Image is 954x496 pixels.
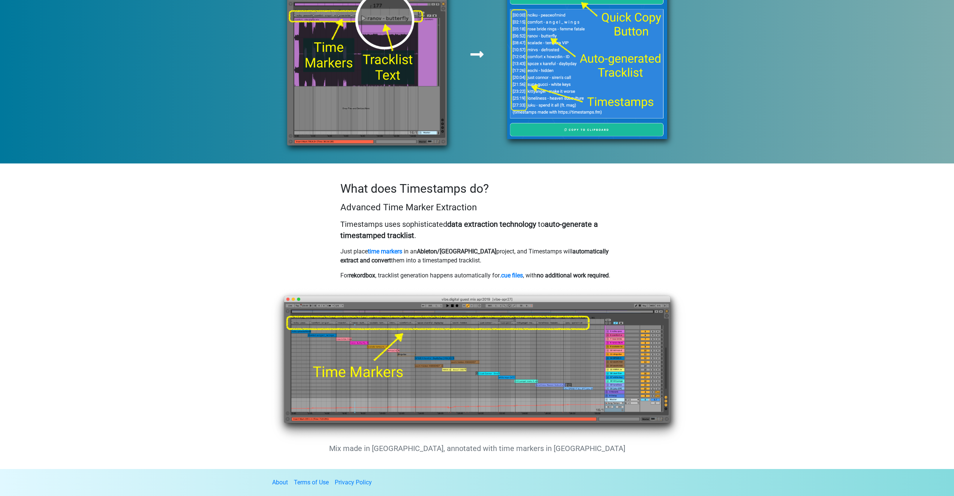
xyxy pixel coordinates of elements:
p: For , tracklist generation happens automatically for , with . [340,271,614,280]
a: .cue files [500,272,523,279]
h2: What does Timestamps do? [340,181,614,196]
strong: Ableton/[GEOGRAPHIC_DATA] [417,248,496,255]
a: time markers [368,248,402,255]
strong: no additional work required [537,272,609,279]
p: Mix made in [GEOGRAPHIC_DATA], annotated with time markers in [GEOGRAPHIC_DATA] [269,443,685,454]
a: About [272,479,288,486]
p: Timestamps uses sophisticated to . [340,219,614,241]
strong: rekordbox [349,272,375,279]
a: Terms of Use [294,479,329,486]
img: ableton%20screenshot.png [269,286,685,443]
p: Just place in an project, and Timestamps will them into a timestamped tracklist. [340,247,614,265]
strong: data extraction technology [447,220,536,229]
a: Privacy Policy [335,479,372,486]
h4: Advanced Time Marker Extraction [340,202,614,213]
